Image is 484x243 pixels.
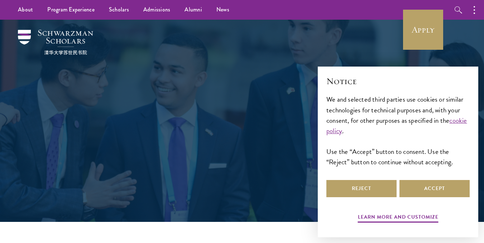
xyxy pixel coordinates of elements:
a: Apply [403,10,443,50]
img: Schwarzman Scholars [18,30,93,55]
button: Reject [326,180,397,197]
button: Learn more and customize [358,213,439,224]
h2: Notice [326,75,470,87]
div: We and selected third parties use cookies or similar technologies for technical purposes and, wit... [326,94,470,167]
button: Accept [399,180,470,197]
a: cookie policy [326,115,467,136]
